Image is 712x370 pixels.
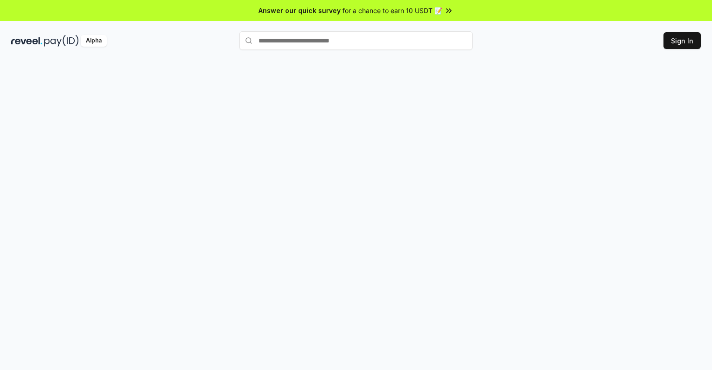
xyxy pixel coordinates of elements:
[81,35,107,47] div: Alpha
[44,35,79,47] img: pay_id
[342,6,442,15] span: for a chance to earn 10 USDT 📝
[258,6,341,15] span: Answer our quick survey
[663,32,701,49] button: Sign In
[11,35,42,47] img: reveel_dark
